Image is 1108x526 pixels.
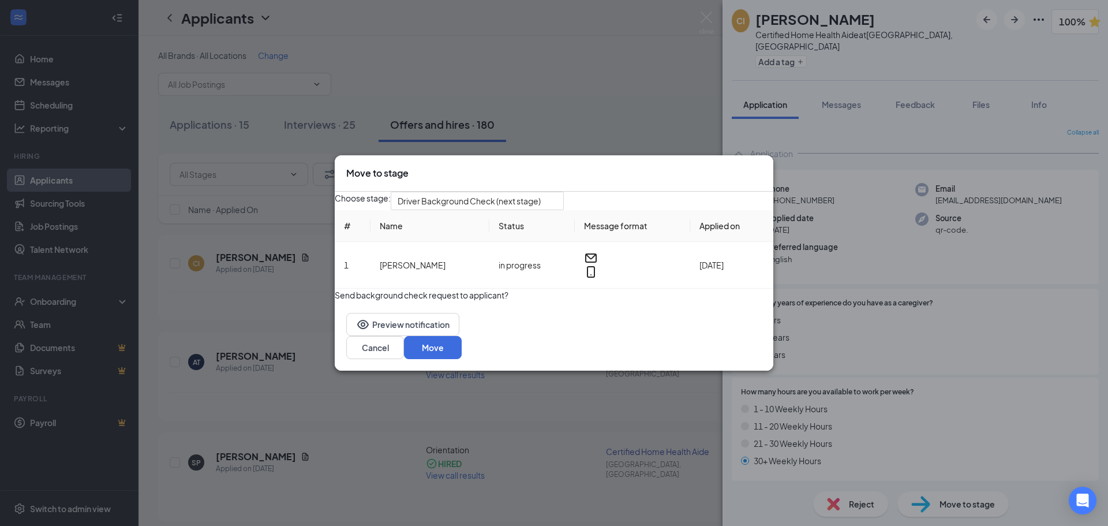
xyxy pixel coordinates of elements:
button: Move [404,336,462,359]
span: [PERSON_NAME] [380,260,446,270]
th: Applied on [690,210,773,242]
svg: MobileSms [584,265,598,279]
button: Cancel [346,336,404,359]
button: EyePreview notification [346,313,459,336]
th: Name [370,210,489,242]
th: Status [489,210,575,242]
svg: Eye [356,318,370,331]
td: in progress [489,242,575,289]
div: Send background check request to applicant? [335,289,508,301]
svg: Email [584,251,598,265]
span: 1 [344,260,349,270]
div: Open Intercom Messenger [1069,487,1096,514]
td: [DATE] [690,242,773,289]
h3: Move to stage [346,167,409,180]
span: Driver Background Check (next stage) [398,192,541,210]
th: Message format [575,210,690,242]
span: Choose stage: [335,192,391,210]
th: # [335,210,370,242]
